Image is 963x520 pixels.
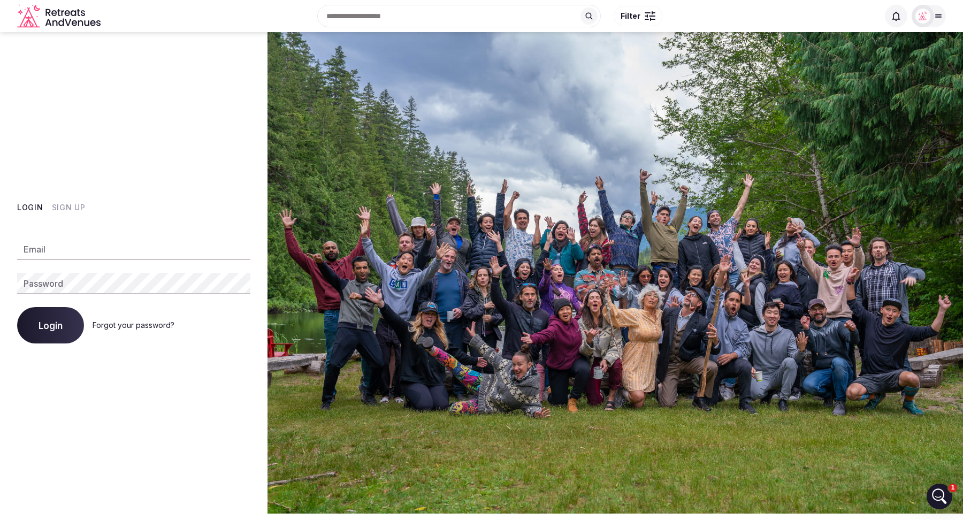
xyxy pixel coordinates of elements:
[267,32,963,514] img: My Account Background
[17,4,103,28] a: Visit the homepage
[39,320,63,331] span: Login
[614,6,662,26] button: Filter
[52,202,86,213] button: Sign Up
[17,4,103,28] svg: Retreats and Venues company logo
[17,307,84,343] button: Login
[927,484,952,509] iframe: Intercom live chat
[915,9,930,24] img: Matt Grant Oakes
[17,202,43,213] button: Login
[949,484,957,492] span: 1
[93,320,174,330] a: Forgot your password?
[621,11,640,21] span: Filter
